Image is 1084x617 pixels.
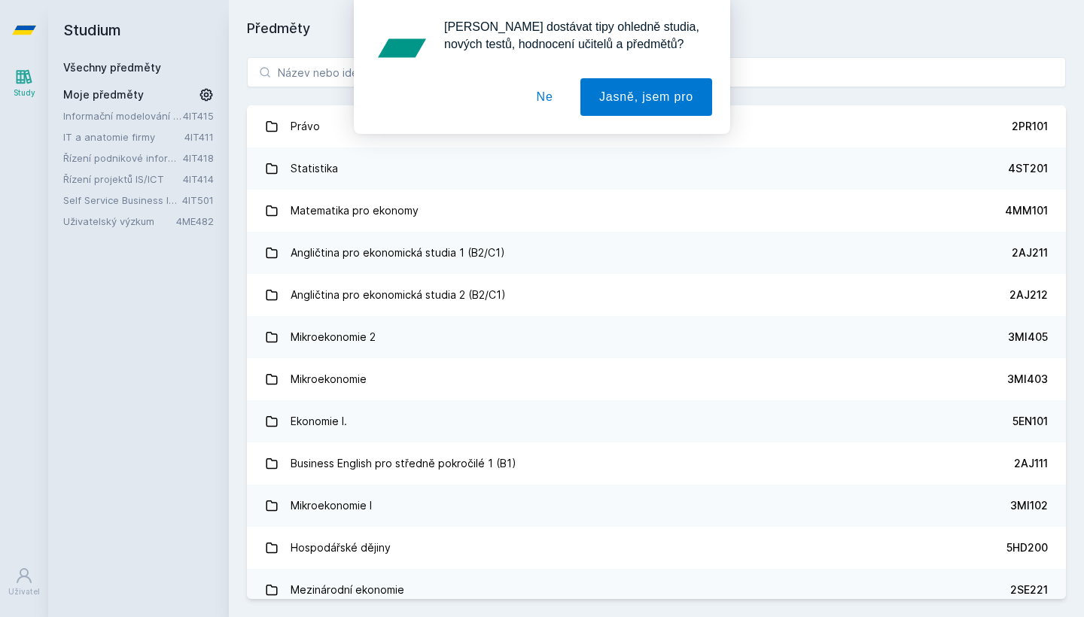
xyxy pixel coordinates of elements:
[291,575,404,605] div: Mezinárodní ekonomie
[247,316,1066,358] a: Mikroekonomie 2 3MI405
[63,129,184,144] a: IT a anatomie firmy
[247,400,1066,442] a: Ekonomie I. 5EN101
[3,559,45,605] a: Uživatel
[247,569,1066,611] a: Mezinárodní ekonomie 2SE221
[184,131,214,143] a: 4IT411
[1008,330,1048,345] div: 3MI405
[247,232,1066,274] a: Angličtina pro ekonomická studia 1 (B2/C1) 2AJ211
[291,533,391,563] div: Hospodářské dějiny
[291,153,338,184] div: Statistika
[1006,540,1048,555] div: 5HD200
[1012,414,1048,429] div: 5EN101
[247,147,1066,190] a: Statistika 4ST201
[183,152,214,164] a: 4IT418
[63,172,183,187] a: Řízení projektů IS/ICT
[518,78,572,116] button: Ne
[247,274,1066,316] a: Angličtina pro ekonomická studia 2 (B2/C1) 2AJ212
[291,448,516,479] div: Business English pro středně pokročilé 1 (B1)
[291,196,419,226] div: Matematika pro ekonomy
[183,173,214,185] a: 4IT414
[1010,498,1048,513] div: 3MI102
[1014,456,1048,471] div: 2AJ111
[8,586,40,597] div: Uživatel
[1012,245,1048,260] div: 2AJ211
[247,527,1066,569] a: Hospodářské dějiny 5HD200
[291,364,367,394] div: Mikroekonomie
[247,358,1066,400] a: Mikroekonomie 3MI403
[291,491,372,521] div: Mikroekonomie I
[291,238,505,268] div: Angličtina pro ekonomická studia 1 (B2/C1)
[63,150,183,166] a: Řízení podnikové informatiky
[247,442,1066,485] a: Business English pro středně pokročilé 1 (B1) 2AJ111
[291,322,376,352] div: Mikroekonomie 2
[291,406,347,436] div: Ekonomie I.
[432,18,712,53] div: [PERSON_NAME] dostávat tipy ohledně studia, nových testů, hodnocení učitelů a předmětů?
[1008,161,1048,176] div: 4ST201
[1010,582,1048,597] div: 2SE221
[247,190,1066,232] a: Matematika pro ekonomy 4MM101
[1007,372,1048,387] div: 3MI403
[63,214,176,229] a: Uživatelský výzkum
[580,78,712,116] button: Jasně, jsem pro
[1009,287,1048,302] div: 2AJ212
[176,215,214,227] a: 4ME482
[182,194,214,206] a: 4IT501
[291,280,506,310] div: Angličtina pro ekonomická studia 2 (B2/C1)
[63,193,182,208] a: Self Service Business Intelligence
[372,18,432,78] img: notification icon
[1005,203,1048,218] div: 4MM101
[247,485,1066,527] a: Mikroekonomie I 3MI102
